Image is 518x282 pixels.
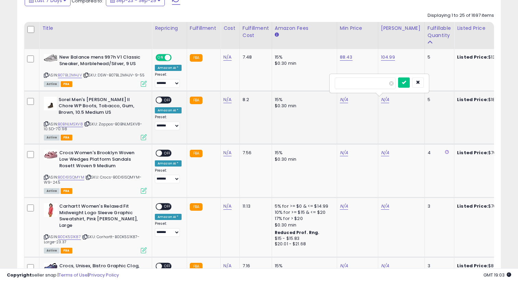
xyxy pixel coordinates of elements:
[44,188,60,194] span: All listings currently available for purchase on Amazon
[44,121,142,132] span: | SKU: Zappos-B0BNLMSXV8-10.5D-70.98
[83,72,145,78] span: | SKU: DSW-B07BL2MHJV-9-55
[428,12,494,19] div: Displaying 1 to 25 of 1697 items
[155,107,182,113] div: Amazon AI *
[275,236,332,242] div: $15 - $15.83
[155,25,184,32] div: Repricing
[275,103,332,109] div: $0.30 min
[275,25,334,32] div: Amazon Fees
[59,203,143,230] b: Carhartt Women's Relaxed Fit Midweight Logo Sleeve Graphic Sweatshirt, Pink [PERSON_NAME], Large
[61,135,72,140] span: FBA
[223,54,232,61] a: N/A
[275,156,332,162] div: $0.30 min
[155,221,182,237] div: Preset:
[381,54,395,61] a: 104.99
[275,54,332,60] div: 15%
[457,149,488,156] b: Listed Price:
[340,149,348,156] a: N/A
[156,55,165,61] span: ON
[155,72,182,88] div: Preset:
[190,54,202,62] small: FBA
[275,97,332,103] div: 15%
[58,72,82,78] a: B07BL2MHJV
[7,272,32,278] strong: Copyright
[155,214,182,220] div: Amazon AI *
[340,54,353,61] a: 88.43
[59,97,142,118] b: Sorel Men's [PERSON_NAME] II Chore WP Boots, Tobacco, Gum, Brown, 10.5 Medium US
[457,54,488,60] b: Listed Price:
[7,272,119,279] div: seller snap | |
[428,203,449,209] div: 3
[243,203,267,209] div: 11.13
[44,234,140,244] span: | SKU: Carhartt-B0DK5S1K87-Large-23.37
[44,248,60,254] span: All listings currently available for purchase on Amazon
[162,97,173,103] span: OFF
[59,54,143,69] b: New Balance mens 997h V1 Classic Sneaker, Marblehead/Silver, 9 US
[155,65,182,71] div: Amazon AI *
[381,203,389,210] a: N/A
[44,54,58,62] img: 41d2gp6gy-L._SL40_.jpg
[44,150,147,193] div: ASIN:
[275,230,320,235] b: Reduced Prof. Rng.
[457,96,488,103] b: Listed Price:
[428,150,449,156] div: 4
[190,150,202,157] small: FBA
[171,55,182,61] span: OFF
[58,121,83,127] a: B0BNLMSXV8
[457,97,514,103] div: $180.00
[44,81,60,87] span: All listings currently available for purchase on Amazon
[190,25,218,32] div: Fulfillment
[340,96,348,103] a: N/A
[44,203,58,217] img: 31+3uxXu5UL._SL40_.jpg
[155,115,182,130] div: Preset:
[428,97,449,103] div: 5
[340,25,375,32] div: Min Price
[190,203,202,211] small: FBA
[457,25,516,32] div: Listed Price
[223,25,237,32] div: Cost
[61,188,72,194] span: FBA
[59,150,143,171] b: Crocs Women's Brooklyn Woven Low Wedges Platform Sandals Rosett Woven 9 Medium
[275,209,332,216] div: 10% for >= $15 & <= $20
[44,97,57,110] img: 31TXhhhYbkL._SL40_.jpg
[243,97,267,103] div: 8.2
[275,222,332,228] div: $0.30 min
[381,149,389,156] a: N/A
[190,97,202,104] small: FBA
[223,203,232,210] a: N/A
[44,150,58,160] img: 314t9VFg3cL._SL40_.jpg
[457,203,488,209] b: Listed Price:
[42,25,149,32] div: Title
[155,160,182,167] div: Amazon AI *
[381,96,389,103] a: N/A
[275,241,332,247] div: $20.01 - $21.68
[428,25,451,39] div: Fulfillable Quantity
[275,60,332,66] div: $0.30 min
[61,81,72,87] span: FBA
[243,25,269,39] div: Fulfillment Cost
[155,168,182,184] div: Preset:
[457,54,514,60] div: $130.00
[44,54,147,86] div: ASIN:
[457,150,514,156] div: $70.00
[381,25,422,32] div: [PERSON_NAME]
[275,32,279,38] small: Amazon Fees.
[275,216,332,222] div: 17% for > $20
[275,150,332,156] div: 15%
[58,174,84,180] a: B0D61SQMYM
[223,96,232,103] a: N/A
[44,97,147,140] div: ASIN:
[162,150,173,156] span: OFF
[340,203,348,210] a: N/A
[243,54,267,60] div: 7.48
[483,272,511,278] span: 2025-10-7 19:03 GMT
[89,272,119,278] a: Privacy Policy
[44,174,141,185] span: | SKU: Crocs-B0D61SQMYM-W9-24.5
[44,203,147,253] div: ASIN:
[162,204,173,210] span: OFF
[457,203,514,209] div: $70.00
[243,150,267,156] div: 7.56
[428,54,449,60] div: 5
[61,248,72,254] span: FBA
[59,272,88,278] a: Terms of Use
[58,234,81,240] a: B0DK5S1K87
